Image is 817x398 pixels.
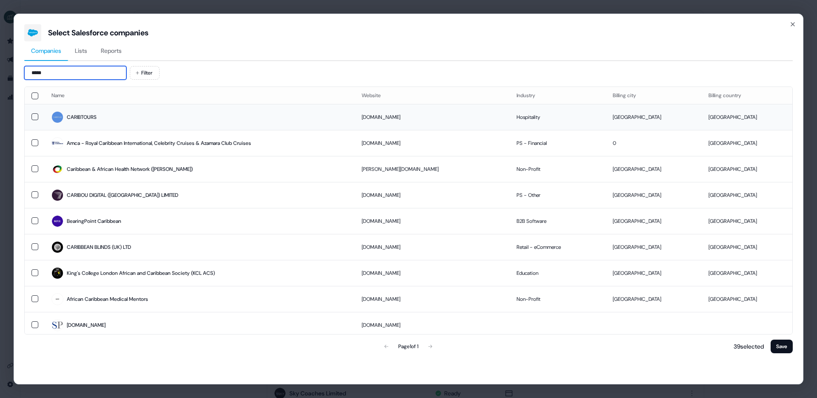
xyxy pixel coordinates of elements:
td: Education [510,260,606,286]
span: Reports [101,46,122,55]
p: 39 selected [730,342,764,351]
td: [DOMAIN_NAME] [355,234,510,260]
td: [DOMAIN_NAME] [355,260,510,286]
td: [GEOGRAPHIC_DATA] [606,286,702,312]
td: 0 [606,130,702,156]
td: [GEOGRAPHIC_DATA] [702,156,792,182]
th: Billing country [702,87,792,104]
th: Website [355,87,510,104]
button: Filter [130,66,160,80]
td: [GEOGRAPHIC_DATA] [606,260,702,286]
div: Select Salesforce companies [48,28,149,38]
td: [DOMAIN_NAME] [355,130,510,156]
div: CARIBBEAN BLINDS (UK) LTD [67,243,131,251]
td: [GEOGRAPHIC_DATA] [702,260,792,286]
td: Hospitality [510,104,606,130]
div: [DOMAIN_NAME] [67,321,106,329]
td: PS - Financial [510,130,606,156]
td: [GEOGRAPHIC_DATA] [702,286,792,312]
td: [GEOGRAPHIC_DATA] [606,208,702,234]
td: [GEOGRAPHIC_DATA] [606,234,702,260]
td: [DOMAIN_NAME] [355,208,510,234]
div: Amca - Royal Caribbean International, Celebrity Cruises & Azamara Club Cruises [67,139,251,147]
td: [GEOGRAPHIC_DATA] [702,208,792,234]
td: [GEOGRAPHIC_DATA] [702,104,792,130]
td: [PERSON_NAME][DOMAIN_NAME] [355,156,510,182]
td: [GEOGRAPHIC_DATA] [702,130,792,156]
span: Lists [75,46,87,55]
div: BearingPoint Caribbean [67,217,121,225]
td: [GEOGRAPHIC_DATA] [606,182,702,208]
td: [DOMAIN_NAME] [355,182,510,208]
td: [GEOGRAPHIC_DATA] [606,104,702,130]
div: Page 1 of 1 [398,342,418,351]
td: Non-Profit [510,286,606,312]
td: [GEOGRAPHIC_DATA] [702,234,792,260]
th: Industry [510,87,606,104]
td: Retail - eCommerce [510,234,606,260]
td: [DOMAIN_NAME] [355,312,510,338]
td: [GEOGRAPHIC_DATA] [702,182,792,208]
td: PS - Other [510,182,606,208]
td: [DOMAIN_NAME] [355,286,510,312]
th: Billing city [606,87,702,104]
td: B2B Software [510,208,606,234]
button: Save [771,340,793,353]
td: Non-Profit [510,156,606,182]
div: King's College London African and Caribbean Society (KCL ACS) [67,269,215,277]
td: [GEOGRAPHIC_DATA] [606,156,702,182]
th: Name [45,87,355,104]
div: African Caribbean Medical Mentors [67,295,148,303]
div: CARIBTOURS [67,113,97,121]
td: [DOMAIN_NAME] [355,104,510,130]
div: CARIBOU DIGITAL ([GEOGRAPHIC_DATA]) LIMITED [67,191,178,199]
span: Companies [31,46,61,55]
div: Caribbean & African Health Network ([PERSON_NAME]) [67,165,193,173]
